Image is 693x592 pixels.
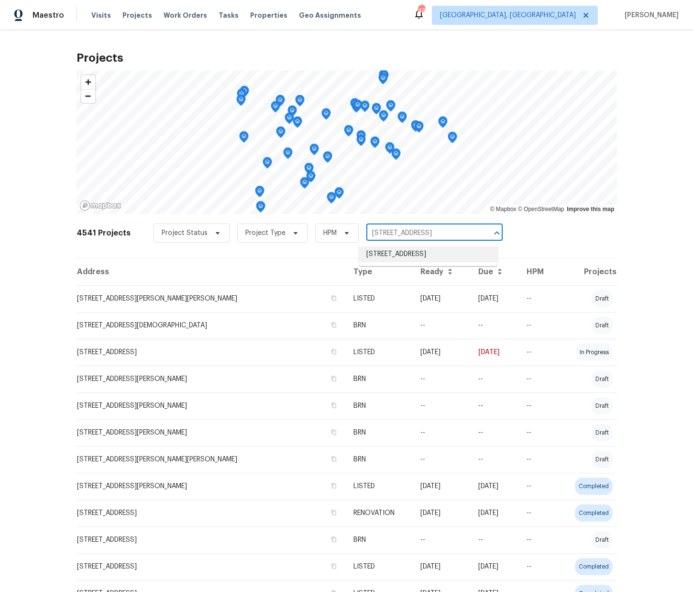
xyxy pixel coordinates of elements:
[471,500,519,526] td: [DATE]
[448,132,457,146] div: Map marker
[33,11,64,20] span: Maestro
[330,562,338,570] button: Copy Address
[77,228,131,238] h2: 4541 Projects
[346,285,413,312] td: LISTED
[413,500,471,526] td: [DATE]
[397,112,407,126] div: Map marker
[391,148,401,163] div: Map marker
[162,228,208,238] span: Project Status
[219,12,239,19] span: Tasks
[236,94,246,109] div: Map marker
[592,370,613,388] div: draft
[275,95,285,110] div: Map marker
[592,290,613,307] div: draft
[519,473,558,500] td: --
[519,553,558,580] td: --
[352,101,361,116] div: Map marker
[300,177,309,192] div: Map marker
[245,228,286,238] span: Project Type
[330,401,338,410] button: Copy Address
[519,392,558,419] td: --
[576,344,613,361] div: in progress
[490,206,517,212] a: Mapbox
[237,89,246,103] div: Map marker
[81,75,95,89] button: Zoom in
[91,11,111,20] span: Visits
[518,206,564,212] a: OpenStreetMap
[418,6,425,15] div: 49
[413,366,471,392] td: --
[77,339,346,366] td: [STREET_ADDRESS]
[79,200,121,211] a: Mapbox homepage
[471,446,519,473] td: --
[276,126,286,141] div: Map marker
[240,86,249,101] div: Map marker
[353,100,363,114] div: Map marker
[77,70,617,214] canvas: Map
[379,70,389,85] div: Map marker
[519,500,558,526] td: --
[77,366,346,392] td: [STREET_ADDRESS][PERSON_NAME]
[471,366,519,392] td: --
[256,201,265,216] div: Map marker
[346,500,413,526] td: RENOVATION
[519,312,558,339] td: --
[81,89,95,103] button: Zoom out
[490,226,504,240] button: Close
[77,312,346,339] td: [STREET_ADDRESS][DEMOGRAPHIC_DATA]
[621,11,679,20] span: [PERSON_NAME]
[239,131,249,146] div: Map marker
[471,419,519,446] td: --
[413,312,471,339] td: --
[471,392,519,419] td: --
[471,285,519,312] td: [DATE]
[350,98,360,113] div: Map marker
[413,419,471,446] td: --
[592,424,613,441] div: draft
[346,473,413,500] td: LISTED
[519,419,558,446] td: --
[346,419,413,446] td: BRN
[471,473,519,500] td: [DATE]
[323,228,337,238] span: HPM
[321,108,331,123] div: Map marker
[346,366,413,392] td: BRN
[519,526,558,553] td: --
[255,186,264,201] div: Map marker
[558,258,616,285] th: Projects
[592,317,613,334] div: draft
[471,526,519,553] td: --
[346,553,413,580] td: LISTED
[413,392,471,419] td: --
[122,11,152,20] span: Projects
[330,428,338,436] button: Copy Address
[346,392,413,419] td: BRN
[285,112,294,127] div: Map marker
[346,446,413,473] td: BRN
[411,120,420,135] div: Map marker
[592,451,613,468] div: draft
[309,144,319,158] div: Map marker
[471,312,519,339] td: --
[471,339,519,366] td: [DATE]
[77,473,346,500] td: [STREET_ADDRESS][PERSON_NAME]
[346,339,413,366] td: LISTED
[385,142,395,157] div: Map marker
[346,526,413,553] td: BRN
[304,163,314,178] div: Map marker
[386,100,396,115] div: Map marker
[519,285,558,312] td: --
[346,258,413,285] th: Type
[438,116,448,131] div: Map marker
[283,147,293,162] div: Map marker
[77,258,346,285] th: Address
[372,103,381,118] div: Map marker
[414,121,424,136] div: Map marker
[356,134,366,149] div: Map marker
[519,339,558,366] td: --
[567,206,614,212] a: Improve this map
[344,125,353,140] div: Map marker
[519,366,558,392] td: --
